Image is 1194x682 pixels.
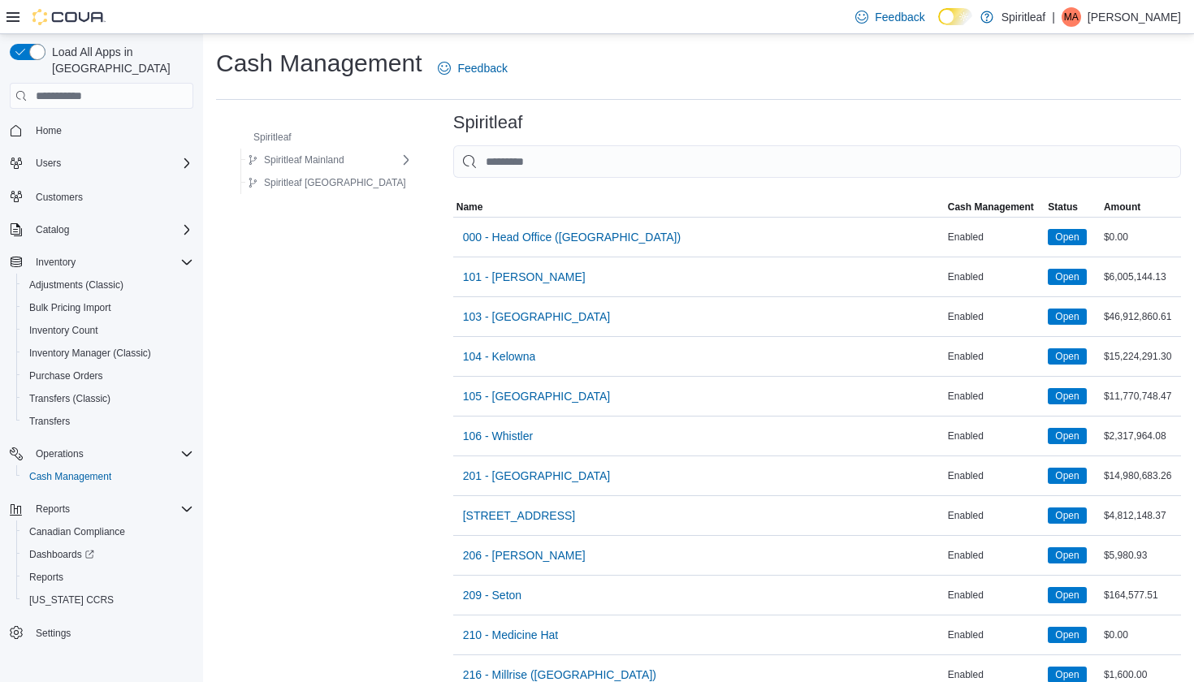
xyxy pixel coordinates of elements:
span: Status [1048,201,1078,214]
button: Customers [3,184,200,208]
span: Inventory Count [23,321,193,340]
img: Cova [32,9,106,25]
span: Transfers [23,412,193,431]
span: Bulk Pricing Import [29,301,111,314]
span: Cash Management [29,470,111,483]
span: 000 - Head Office ([GEOGRAPHIC_DATA]) [463,229,681,245]
span: 105 - [GEOGRAPHIC_DATA] [463,388,611,404]
button: Inventory Count [16,319,200,342]
a: Bulk Pricing Import [23,298,118,317]
input: This is a search bar. As you type, the results lower in the page will automatically filter. [453,145,1181,178]
span: Amount [1104,201,1140,214]
button: 210 - Medicine Hat [456,619,565,651]
span: Transfers (Classic) [23,389,193,408]
span: 104 - Kelowna [463,348,536,365]
span: Inventory Manager (Classic) [23,343,193,363]
a: Inventory Count [23,321,105,340]
span: Customers [29,186,193,206]
span: [US_STATE] CCRS [29,594,114,606]
button: Amount [1101,197,1181,217]
a: Reports [23,568,70,587]
a: Feedback [431,52,513,84]
button: Bulk Pricing Import [16,296,200,319]
span: Reports [23,568,193,587]
span: Inventory [36,256,76,269]
a: [US_STATE] CCRS [23,590,120,610]
span: Dark Mode [938,25,939,26]
div: Enabled [945,585,1045,605]
span: Bulk Pricing Import [23,298,193,317]
button: Reports [16,566,200,589]
span: Open [1048,309,1086,325]
span: Open [1055,309,1079,324]
button: Name [453,197,945,217]
input: Dark Mode [938,8,972,25]
button: Purchase Orders [16,365,200,387]
div: $4,812,148.37 [1101,506,1181,525]
span: 206 - [PERSON_NAME] [463,547,586,563]
span: Inventory Count [29,324,98,337]
a: Customers [29,188,89,207]
span: Dashboards [29,548,94,561]
span: 210 - Medicine Hat [463,627,559,643]
button: Settings [3,621,200,645]
button: Transfers [16,410,200,433]
a: Dashboards [16,543,200,566]
span: [STREET_ADDRESS] [463,507,575,524]
a: Canadian Compliance [23,522,132,542]
span: Spiritleaf [253,131,292,144]
span: Open [1055,628,1079,642]
button: 105 - [GEOGRAPHIC_DATA] [456,380,617,412]
div: $164,577.51 [1101,585,1181,605]
span: Canadian Compliance [29,525,125,538]
button: Status [1045,197,1101,217]
span: Inventory Manager (Classic) [29,347,151,360]
span: Dashboards [23,545,193,564]
span: Open [1048,428,1086,444]
a: Inventory Manager (Classic) [23,343,158,363]
button: 209 - Seton [456,579,528,611]
span: Load All Apps in [GEOGRAPHIC_DATA] [45,44,193,76]
span: Spiritleaf [GEOGRAPHIC_DATA] [264,176,406,189]
span: 103 - [GEOGRAPHIC_DATA] [463,309,611,325]
button: Inventory [29,253,82,272]
button: Spiritleaf Mainland [241,150,351,170]
div: $6,005,144.13 [1101,267,1181,287]
span: Transfers [29,415,70,428]
span: Reports [29,571,63,584]
span: Open [1055,349,1079,364]
span: Open [1048,468,1086,484]
p: Spiritleaf [1001,7,1045,27]
div: $46,912,860.61 [1101,307,1181,326]
span: Open [1055,667,1079,682]
button: Cash Management [945,197,1045,217]
div: Enabled [945,267,1045,287]
a: Feedback [849,1,931,33]
div: $0.00 [1101,227,1181,247]
button: [STREET_ADDRESS] [456,499,582,532]
h3: Spiritleaf [453,113,523,132]
button: Operations [3,442,200,465]
span: Open [1048,269,1086,285]
div: Michael A [1062,7,1081,27]
button: Catalog [3,218,200,241]
div: $11,770,748.47 [1101,386,1181,406]
button: Transfers (Classic) [16,387,200,410]
button: [US_STATE] CCRS [16,589,200,611]
span: Home [36,124,62,137]
span: Users [36,157,61,170]
span: Canadian Compliance [23,522,193,542]
span: Transfers (Classic) [29,392,110,405]
div: $15,224,291.30 [1101,347,1181,366]
a: Transfers (Classic) [23,389,117,408]
span: Open [1048,388,1086,404]
button: Reports [29,499,76,519]
span: Cash Management [948,201,1034,214]
div: Enabled [945,466,1045,486]
div: Enabled [945,546,1045,565]
div: $2,317,964.08 [1101,426,1181,446]
span: Catalog [29,220,193,240]
button: Home [3,119,200,142]
span: Open [1055,230,1079,244]
span: Purchase Orders [29,369,103,382]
